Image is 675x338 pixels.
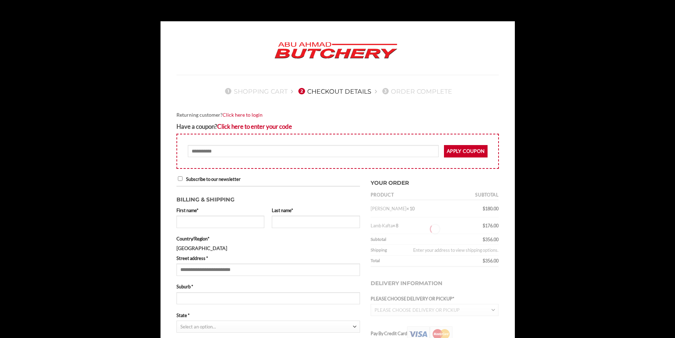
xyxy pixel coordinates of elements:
a: 1Shopping Cart [223,88,288,95]
button: Apply coupon [444,145,488,157]
span: Select an option… [180,324,216,329]
h3: Billing & Shipping [176,192,360,204]
label: Suburb [176,283,360,290]
span: PLEASE CHOOSE DELIVERY OR PICKUP [375,307,460,313]
span: 1 [225,88,231,94]
img: Abu Ahmad Butchery [269,37,403,64]
span: State [176,321,360,333]
div: Returning customer? [176,111,499,119]
nav: Checkout steps [176,82,499,100]
label: First name [176,207,265,214]
a: 2Checkout details [296,88,371,95]
strong: [GEOGRAPHIC_DATA] [176,245,227,251]
label: Country/Region [176,235,360,242]
a: Enter your coupon code [217,123,292,130]
input: Subscribe to our newsletter [178,176,182,181]
label: Street address [176,255,360,262]
div: Have a coupon? [176,122,499,131]
span: Subscribe to our newsletter [186,176,241,182]
a: Click here to login [223,112,263,118]
h3: Your order [371,175,499,188]
label: State [176,312,360,319]
h3: Delivery Information [371,272,499,295]
label: PLEASE CHOOSE DELIVERY OR PICKUP [371,295,499,302]
label: Last name [272,207,360,214]
span: 2 [298,88,305,94]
